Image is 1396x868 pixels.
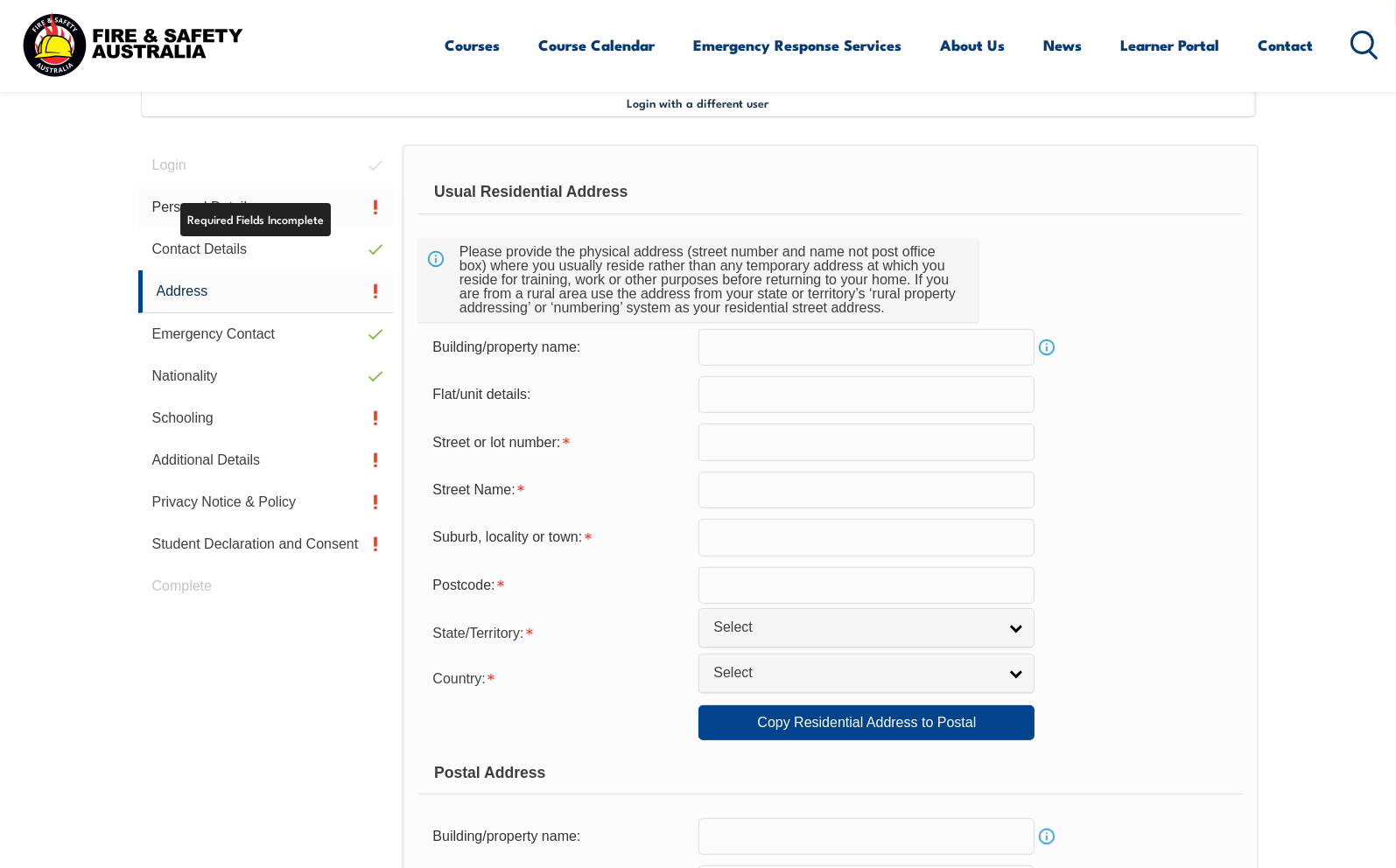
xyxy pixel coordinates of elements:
[432,671,485,686] span: Country:
[138,523,394,565] a: Student Declaration and Consent
[713,664,997,682] span: Select
[1044,22,1083,68] a: News
[138,481,394,523] a: Privacy Notice & Policy
[432,626,523,640] span: State/Territory:
[941,22,1006,68] a: About Us
[418,331,698,364] div: Building/property name:
[452,238,965,322] div: Please provide the physical address (street number and name not post office box) where you usuall...
[418,820,698,853] div: Building/property name:
[418,378,698,411] div: Flat/unit details:
[713,619,997,637] span: Select
[138,397,394,439] a: Schooling
[418,614,698,649] div: State/Territory is required.
[418,751,1242,794] div: Postal Address
[694,22,902,68] a: Emergency Response Services
[698,705,1035,740] a: Copy Residential Address to Postal
[1121,22,1220,68] a: Learner Portal
[418,473,698,507] div: Street Name is required.
[138,270,394,313] a: Address
[138,439,394,481] a: Additional Details
[1035,824,1059,849] a: Info
[418,171,1242,214] div: Usual Residential Address
[138,313,394,355] a: Emergency Contact
[138,355,394,397] a: Nationality
[138,228,394,270] a: Contact Details
[418,569,698,602] div: Postcode is required.
[418,660,698,695] div: Country is required.
[418,425,698,458] div: Street or lot number is required.
[1259,22,1314,68] a: Contact
[138,186,394,228] a: Personal Details
[539,22,656,68] a: Course Calendar
[628,95,769,109] span: Login with a different user
[418,521,698,554] div: Suburb, locality or town is required.
[445,22,501,68] a: Courses
[1035,335,1059,360] a: Info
